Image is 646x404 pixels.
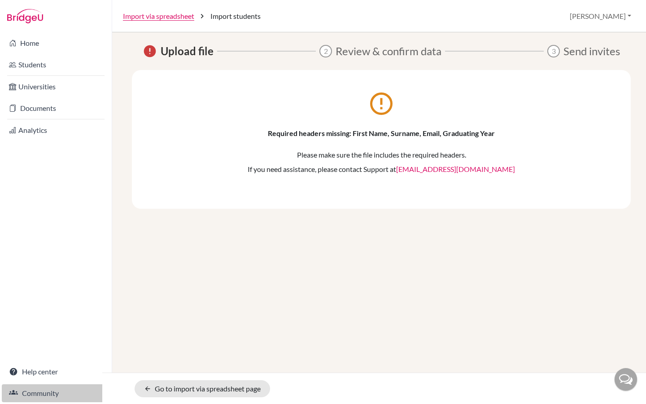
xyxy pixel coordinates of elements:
[143,44,157,58] span: Error
[2,121,110,139] a: Analytics
[161,43,214,59] span: Upload file
[198,12,207,21] i: chevron_right
[563,43,620,59] span: Send invites
[2,99,110,117] a: Documents
[547,45,560,57] span: 3
[123,11,194,22] a: Import via spreadsheet
[135,380,270,397] a: Go to import via spreadsheet page
[2,78,110,96] a: Universities
[21,6,39,14] span: Help
[2,363,110,381] a: Help center
[159,128,604,139] p: Required headers missing: First Name, Surname, Email, Graduating Year
[159,164,604,175] p: If you need assistance, please contact Support at
[7,9,43,23] img: Bridge-U
[368,90,395,117] i: error_outline
[2,384,110,402] a: Community
[210,11,261,22] span: Import students
[144,385,151,392] i: arrow_back
[336,43,441,59] span: Review & confirm data
[2,34,110,52] a: Home
[2,56,110,74] a: Students
[319,45,332,57] span: 2
[566,8,635,25] button: [PERSON_NAME]
[159,149,604,160] p: Please make sure the file includes the required headers.
[396,165,515,173] a: [EMAIL_ADDRESS][DOMAIN_NAME]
